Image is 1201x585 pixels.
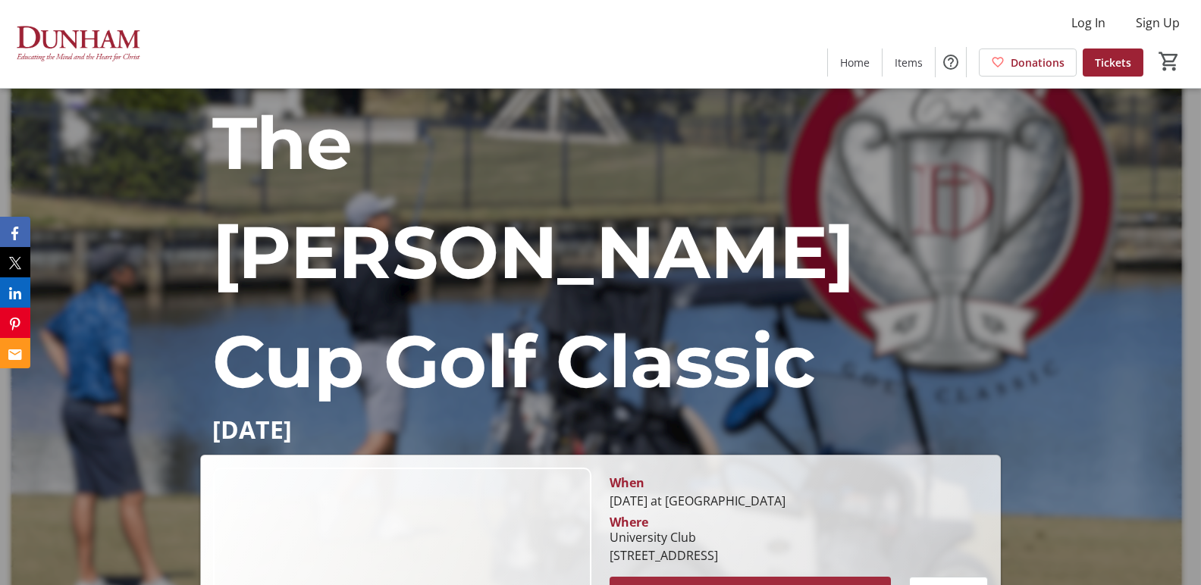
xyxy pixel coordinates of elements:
[212,416,989,443] p: [DATE]
[9,6,144,82] img: The Dunham School's Logo
[1083,48,1143,77] a: Tickets
[610,528,718,546] div: University Club
[1124,11,1192,35] button: Sign Up
[828,48,882,77] a: Home
[610,546,718,565] div: [STREET_ADDRESS]
[1095,55,1131,70] span: Tickets
[610,492,988,510] div: [DATE] at [GEOGRAPHIC_DATA]
[1059,11,1118,35] button: Log In
[1136,14,1180,32] span: Sign Up
[1071,14,1105,32] span: Log In
[936,47,966,77] button: Help
[610,516,648,528] div: Where
[840,55,870,70] span: Home
[1156,48,1183,75] button: Cart
[895,55,923,70] span: Items
[610,474,644,492] div: When
[212,99,854,405] span: The [PERSON_NAME] Cup Golf Classic
[1011,55,1065,70] span: Donations
[979,48,1077,77] a: Donations
[883,48,935,77] a: Items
